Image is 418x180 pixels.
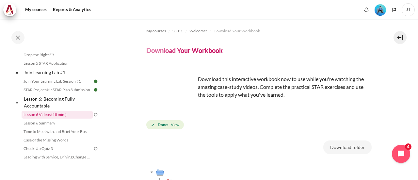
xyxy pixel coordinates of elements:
img: Done [93,87,99,93]
span: View [171,122,179,128]
a: Welcome! [189,27,207,35]
a: Leading with Service, Driving Change (Pucknalin's Story) [22,153,93,161]
img: Done [93,78,99,84]
a: Level #3 [372,4,389,16]
img: To do [93,146,99,152]
span: JT [402,3,415,16]
a: My courses [23,3,49,16]
img: Level #3 [375,4,386,16]
button: Download folder [323,140,372,154]
a: STAR Project #1: STAR Plan Submission [22,86,93,94]
img: Architeck [5,5,14,15]
a: Reports & Analytics [51,3,93,16]
span: SG B1 [172,28,183,34]
span: My courses [146,28,166,34]
a: My courses [146,27,166,35]
img: opcover [146,67,195,116]
a: Check-Up Quiz 3 [22,145,93,153]
a: Lesson 5 STAR Application [22,59,93,67]
span: Collapse [14,69,20,76]
span: Collapse [14,99,20,106]
span: Welcome! [189,28,207,34]
div: Show notification window with no new notifications [362,5,371,15]
a: Join Learning Lab #1 [23,68,93,77]
h4: Download Your Workbook [146,46,223,55]
a: Join Your Learning Lab Session #1 [22,77,93,85]
div: Completion requirements for Download Your Workbook [146,119,185,131]
a: User menu [402,3,415,16]
img: To do [93,112,99,118]
p: Download this interactive workbook now to use while you're watching the amazing case-study videos... [146,67,372,99]
a: Case of the Missing Words [22,136,93,144]
a: Drop the Right Fit [22,51,93,59]
a: Download Your Workbook [214,27,260,35]
span: Download Your Workbook [214,28,260,34]
a: SG B1 [172,27,183,35]
a: Lesson 6 Videos (18 min.) [22,111,93,119]
button: Languages [389,5,399,15]
strong: Done: [158,122,168,128]
a: Lesson 6: Becoming Fully Accountable [23,94,93,110]
a: Time to Meet with and Brief Your Boss #1 [22,128,93,136]
a: Lesson 6 STAR Application [22,162,93,170]
a: Lesson 6 Summary [22,119,93,127]
a: Architeck Architeck [3,3,20,16]
nav: Navigation bar [146,26,372,36]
